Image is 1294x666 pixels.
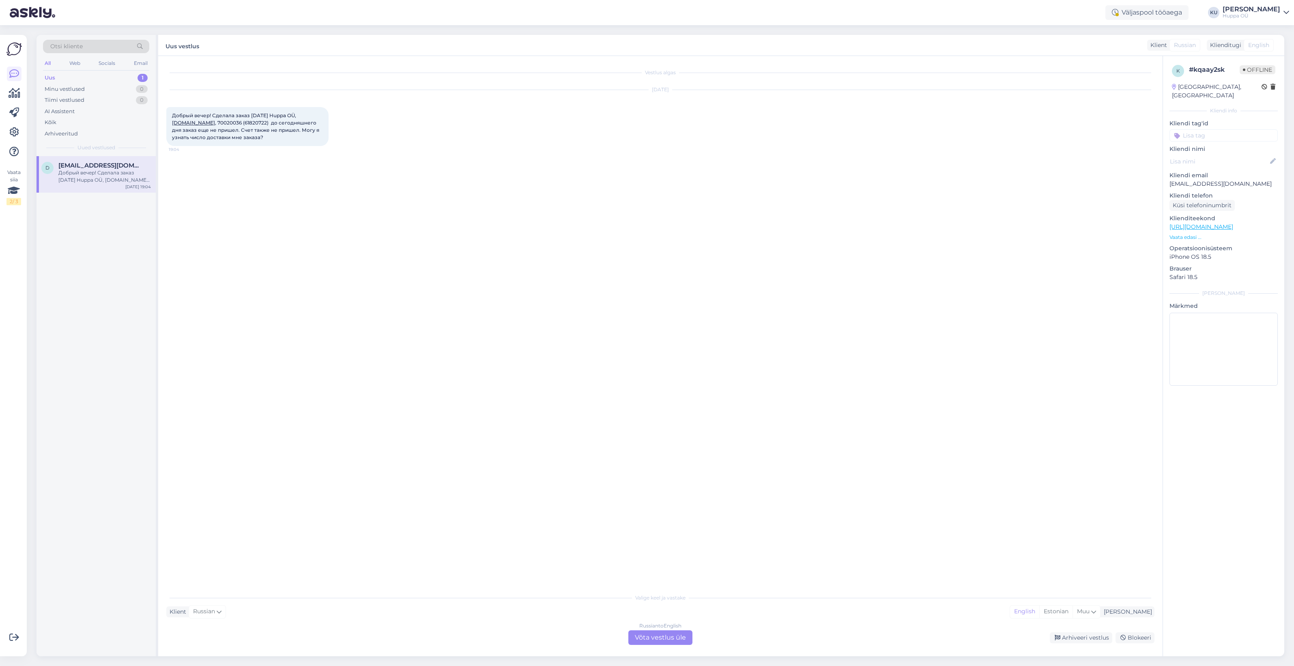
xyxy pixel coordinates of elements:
[97,58,117,69] div: Socials
[628,630,692,645] div: Võta vestlus üle
[1169,200,1235,211] div: Küsi telefoninumbrit
[1105,5,1189,20] div: Väljaspool tööaega
[1223,6,1289,19] a: [PERSON_NAME]Huppa OÜ
[1174,41,1196,49] span: Russian
[1169,107,1278,114] div: Kliendi info
[1010,606,1039,618] div: English
[172,120,215,126] a: [DOMAIN_NAME]
[1169,191,1278,200] p: Kliendi telefon
[45,107,75,116] div: AI Assistent
[1169,253,1278,261] p: iPhone OS 18.5
[43,58,52,69] div: All
[45,96,84,104] div: Tiimi vestlused
[45,74,55,82] div: Uus
[45,118,56,127] div: Kõik
[1169,234,1278,241] p: Vaata edasi ...
[1169,214,1278,223] p: Klienditeekond
[132,58,149,69] div: Email
[58,162,143,169] span: Darina.kovaljova@gmail.com
[77,144,115,151] span: Uued vestlused
[1169,129,1278,142] input: Lisa tag
[6,169,21,205] div: Vaata siia
[166,594,1154,602] div: Valige keel ja vastake
[125,184,151,190] div: [DATE] 19:04
[45,165,49,171] span: D
[1170,157,1268,166] input: Lisa nimi
[1169,273,1278,281] p: Safari 18.5
[1207,41,1241,49] div: Klienditugi
[1169,290,1278,297] div: [PERSON_NAME]
[50,42,83,51] span: Otsi kliente
[1077,608,1090,615] span: Muu
[1169,171,1278,180] p: Kliendi email
[45,130,78,138] div: Arhiveeritud
[166,40,199,51] label: Uus vestlus
[1189,65,1240,75] div: # kqaay2sk
[1169,119,1278,128] p: Kliendi tag'id
[1050,632,1112,643] div: Arhiveeri vestlus
[193,607,215,616] span: Russian
[1039,606,1073,618] div: Estonian
[1223,13,1280,19] div: Huppa OÜ
[1240,65,1275,74] span: Offline
[166,69,1154,76] div: Vestlus algas
[1147,41,1167,49] div: Klient
[68,58,82,69] div: Web
[1169,145,1278,153] p: Kliendi nimi
[6,198,21,205] div: 2 / 3
[1169,302,1278,310] p: Märkmed
[1169,244,1278,253] p: Operatsioonisüsteem
[136,85,148,93] div: 0
[172,112,320,140] span: Добрый вечер! Сделала заказ [DATE] Huppa OÜ, , 70020036 (61820722) до сегодняшнего дня заказ еще ...
[6,41,22,57] img: Askly Logo
[1176,68,1180,74] span: k
[1223,6,1280,13] div: [PERSON_NAME]
[1208,7,1219,18] div: KU
[1169,223,1233,230] a: [URL][DOMAIN_NAME]
[58,169,151,184] div: Добрый вечер! Сделала заказ [DATE] Huppa OÜ, [DOMAIN_NAME], 70020036 (61820722) до сегодняшнего д...
[1248,41,1269,49] span: English
[1169,180,1278,188] p: [EMAIL_ADDRESS][DOMAIN_NAME]
[1172,83,1262,100] div: [GEOGRAPHIC_DATA], [GEOGRAPHIC_DATA]
[1116,632,1154,643] div: Blokeeri
[138,74,148,82] div: 1
[136,96,148,104] div: 0
[639,622,681,629] div: Russian to English
[169,146,199,153] span: 19:04
[45,85,85,93] div: Minu vestlused
[1169,264,1278,273] p: Brauser
[166,86,1154,93] div: [DATE]
[166,608,186,616] div: Klient
[1101,608,1152,616] div: [PERSON_NAME]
